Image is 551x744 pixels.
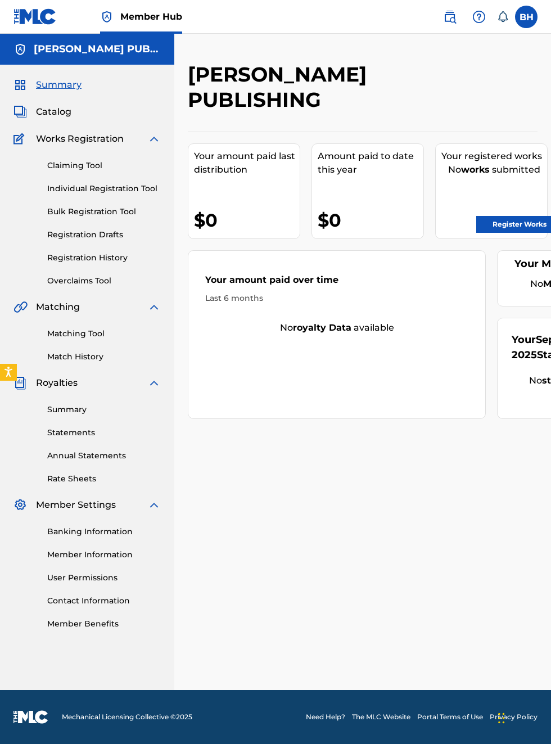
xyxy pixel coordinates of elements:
div: Drag [498,701,505,735]
img: Summary [13,78,27,92]
img: Member Settings [13,498,27,512]
a: Individual Registration Tool [47,183,161,195]
h2: [PERSON_NAME] PUBLISHING [188,62,457,112]
div: Last 6 months [205,292,468,304]
img: expand [147,132,161,146]
div: No available [188,321,485,335]
a: Contact Information [47,595,161,607]
a: Privacy Policy [490,712,538,722]
a: Claiming Tool [47,160,161,172]
div: Help [468,6,490,28]
img: Royalties [13,376,27,390]
a: CatalogCatalog [13,105,71,119]
a: Member Benefits [47,618,161,630]
div: $0 [194,208,300,233]
img: search [443,10,457,24]
a: Statements [47,427,161,439]
span: Member Hub [120,10,182,23]
div: User Menu [515,6,538,28]
img: Matching [13,300,28,314]
span: Royalties [36,376,78,390]
a: Member Information [47,549,161,561]
a: Registration History [47,252,161,264]
span: Mechanical Licensing Collective © 2025 [62,712,192,722]
span: Works Registration [36,132,124,146]
div: Notifications [497,11,508,22]
div: Your amount paid over time [205,273,468,292]
div: No submitted [441,163,547,177]
a: Match History [47,351,161,363]
img: Catalog [13,105,27,119]
img: expand [147,498,161,512]
a: Matching Tool [47,328,161,340]
a: Rate Sheets [47,473,161,485]
img: Top Rightsholder [100,10,114,24]
a: Portal Terms of Use [417,712,483,722]
img: MLC Logo [13,8,57,25]
img: Works Registration [13,132,28,146]
a: The MLC Website [352,712,410,722]
span: Member Settings [36,498,116,512]
a: Banking Information [47,526,161,538]
a: Overclaims Tool [47,275,161,287]
div: Your amount paid last distribution [194,150,300,177]
img: logo [13,710,48,724]
h5: BOBBY HAMILTON PUBLISHING [34,43,161,56]
img: expand [147,376,161,390]
span: Catalog [36,105,71,119]
a: SummarySummary [13,78,82,92]
div: Amount paid to date this year [318,150,423,177]
img: expand [147,300,161,314]
a: Bulk Registration Tool [47,206,161,218]
span: Summary [36,78,82,92]
a: Public Search [439,6,461,28]
img: help [472,10,486,24]
a: User Permissions [47,572,161,584]
a: Registration Drafts [47,229,161,241]
img: Accounts [13,43,27,56]
div: $0 [318,208,423,233]
span: Matching [36,300,80,314]
iframe: Chat Widget [495,690,551,744]
strong: works [461,164,490,175]
a: Summary [47,404,161,416]
a: Need Help? [306,712,345,722]
a: Annual Statements [47,450,161,462]
strong: royalty data [293,322,351,333]
div: Your registered works [441,150,547,163]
